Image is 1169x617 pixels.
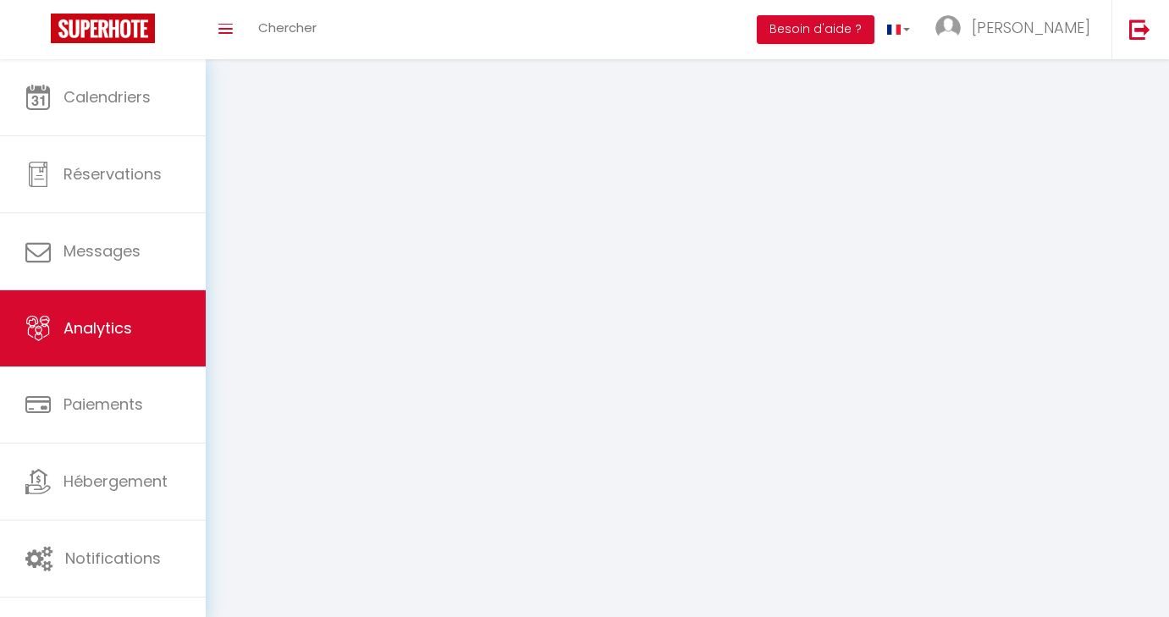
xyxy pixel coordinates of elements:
span: [PERSON_NAME] [972,17,1090,38]
button: Ouvrir le widget de chat LiveChat [14,7,64,58]
span: Analytics [63,317,132,339]
span: Calendriers [63,86,151,107]
span: Hébergement [63,471,168,492]
img: logout [1129,19,1150,40]
span: Chercher [258,19,317,36]
button: Besoin d'aide ? [757,15,874,44]
span: Réservations [63,163,162,185]
span: Paiements [63,394,143,415]
img: Super Booking [51,14,155,43]
img: ... [935,15,961,41]
span: Messages [63,240,141,262]
span: Notifications [65,548,161,569]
